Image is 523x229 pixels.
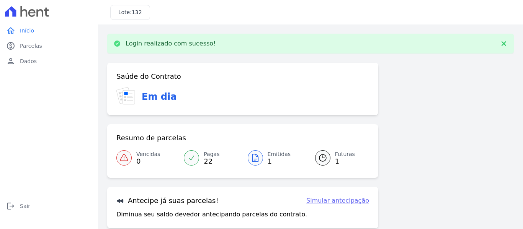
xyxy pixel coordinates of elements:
a: homeInício [3,23,95,38]
h3: Resumo de parcelas [116,133,186,143]
a: Futuras 1 [306,147,369,169]
span: Emitidas [268,150,291,158]
a: Simular antecipação [306,196,369,205]
span: 1 [268,158,291,164]
a: logoutSair [3,198,95,214]
a: paidParcelas [3,38,95,54]
i: paid [6,41,15,50]
h3: Saúde do Contrato [116,72,181,81]
h3: Lote: [118,8,142,16]
span: 1 [335,158,355,164]
a: Pagas 22 [179,147,242,169]
a: Emitidas 1 [243,147,306,169]
i: home [6,26,15,35]
p: Login realizado com sucesso! [126,40,216,47]
h3: Em dia [142,90,177,104]
a: Vencidas 0 [116,147,179,169]
h3: Antecipe já suas parcelas! [116,196,219,205]
span: Dados [20,57,37,65]
span: 22 [204,158,219,164]
span: 0 [136,158,160,164]
i: logout [6,201,15,211]
span: Futuras [335,150,355,158]
i: person [6,57,15,66]
span: Parcelas [20,42,42,50]
a: personDados [3,54,95,69]
span: 132 [132,9,142,15]
span: Início [20,27,34,34]
span: Vencidas [136,150,160,158]
span: Pagas [204,150,219,158]
p: Diminua seu saldo devedor antecipando parcelas do contrato. [116,210,307,219]
span: Sair [20,202,30,210]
